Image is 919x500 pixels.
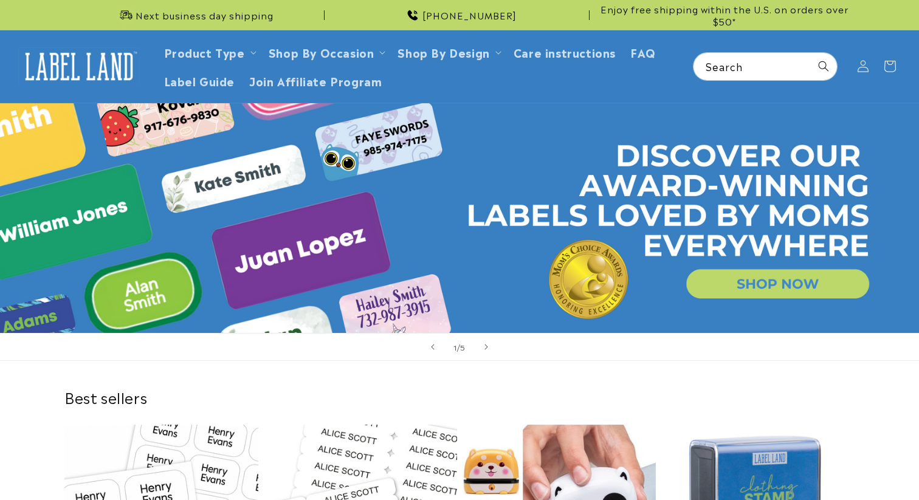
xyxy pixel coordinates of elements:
[249,74,382,87] span: Join Affiliate Program
[810,53,837,80] button: Search
[164,74,235,87] span: Label Guide
[664,443,907,488] iframe: Gorgias Floating Chat
[506,38,623,66] a: Care instructions
[269,45,374,59] span: Shop By Occasion
[164,44,245,60] a: Product Type
[157,38,261,66] summary: Product Type
[623,38,663,66] a: FAQ
[157,66,243,95] a: Label Guide
[594,3,855,27] span: Enjoy free shipping within the U.S. on orders over $50*
[18,47,140,85] img: Label Land
[422,9,517,21] span: [PHONE_NUMBER]
[419,334,446,360] button: Previous slide
[261,38,391,66] summary: Shop By Occasion
[630,45,656,59] span: FAQ
[398,44,489,60] a: Shop By Design
[136,9,274,21] span: Next business day shipping
[453,341,457,353] span: 1
[242,66,389,95] a: Join Affiliate Program
[457,341,461,353] span: /
[514,45,616,59] span: Care instructions
[460,341,466,353] span: 5
[473,334,500,360] button: Next slide
[64,388,855,406] h2: Best sellers
[14,43,145,90] a: Label Land
[390,38,506,66] summary: Shop By Design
